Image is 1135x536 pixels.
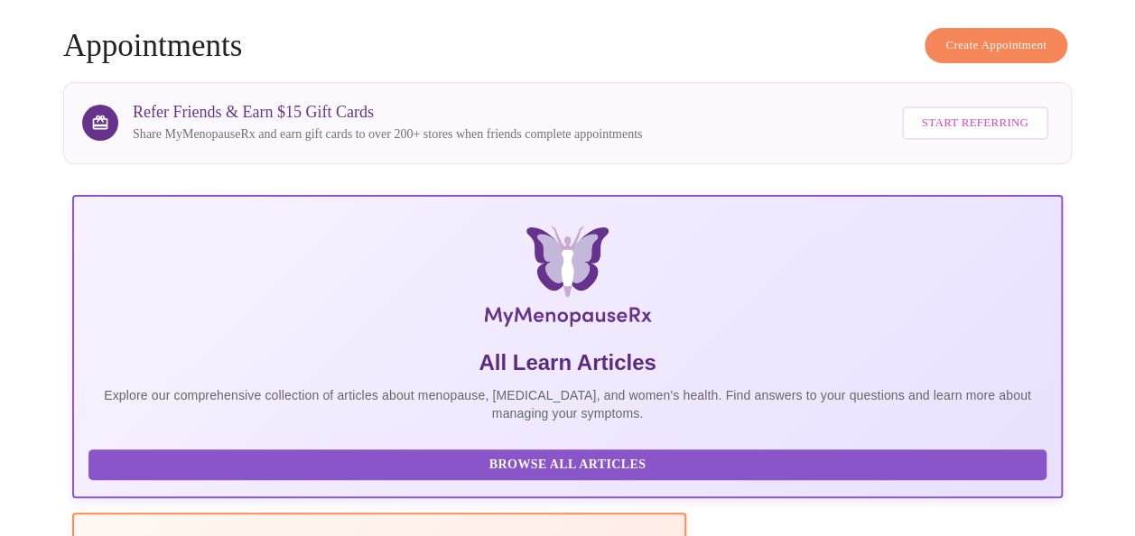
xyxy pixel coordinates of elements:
h4: Appointments [63,28,1072,64]
p: Share MyMenopauseRx and earn gift cards to over 200+ stores when friends complete appointments [133,125,642,143]
span: Create Appointment [945,35,1047,56]
h5: All Learn Articles [88,348,1047,377]
a: Start Referring [898,97,1053,149]
button: Create Appointment [925,28,1067,63]
img: MyMenopauseRx Logo [237,226,898,334]
a: Browse All Articles [88,456,1051,471]
p: Explore our comprehensive collection of articles about menopause, [MEDICAL_DATA], and women's hea... [88,386,1047,422]
button: Browse All Articles [88,449,1047,481]
h3: Refer Friends & Earn $15 Gift Cards [133,103,642,122]
span: Browse All Articles [107,454,1028,476]
button: Start Referring [902,106,1048,140]
span: Start Referring [922,113,1028,134]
